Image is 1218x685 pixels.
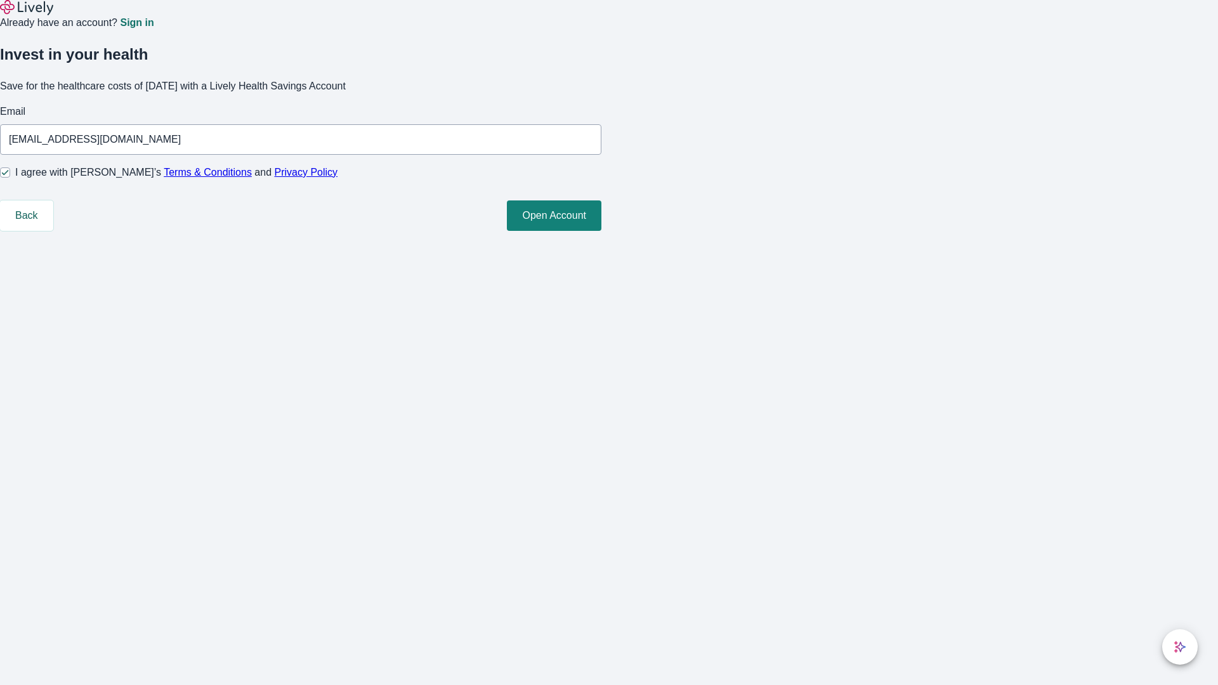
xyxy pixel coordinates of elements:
a: Terms & Conditions [164,167,252,178]
svg: Lively AI Assistant [1174,641,1186,653]
span: I agree with [PERSON_NAME]’s and [15,165,337,180]
a: Sign in [120,18,154,28]
button: Open Account [507,200,601,231]
a: Privacy Policy [275,167,338,178]
button: chat [1162,629,1198,665]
